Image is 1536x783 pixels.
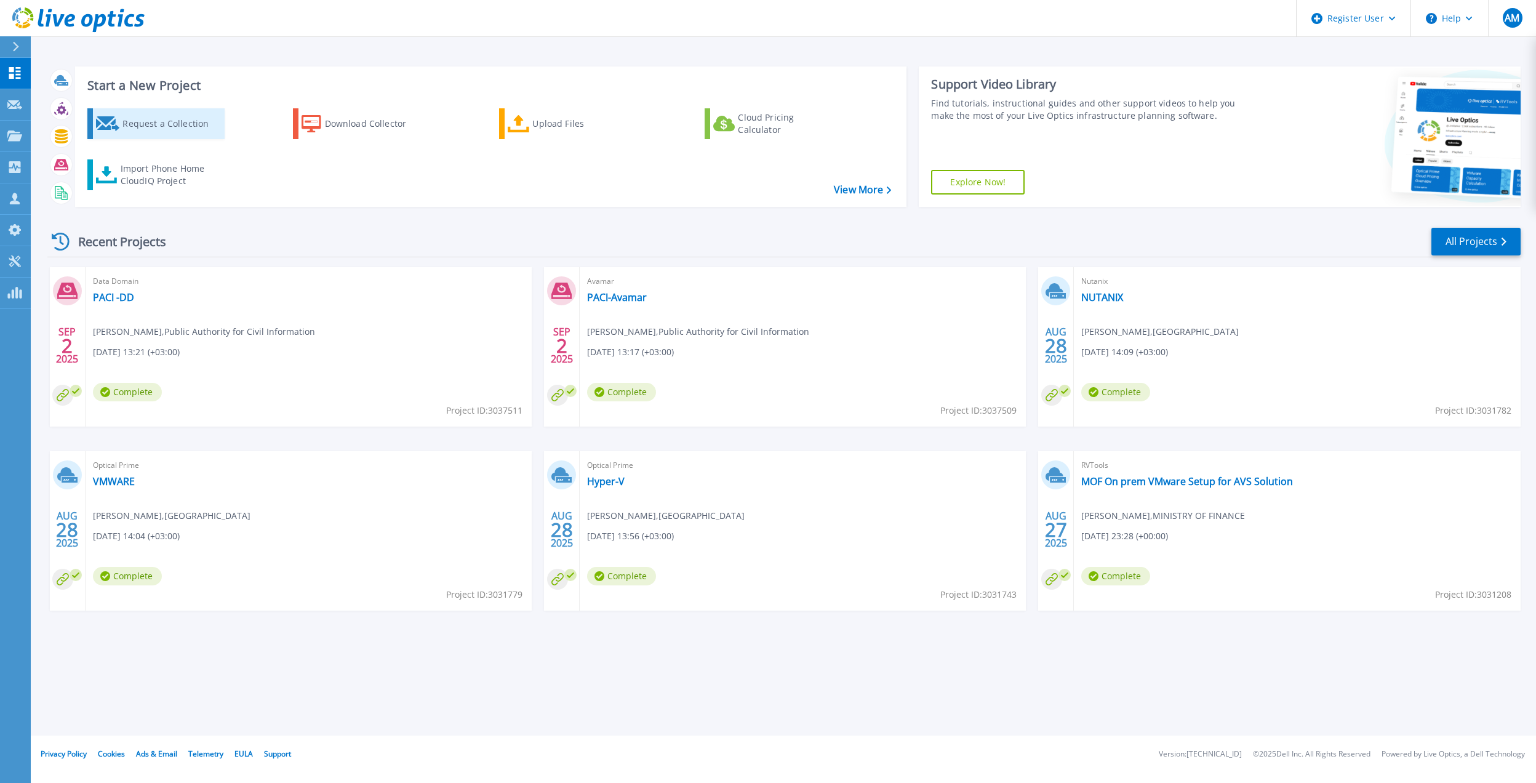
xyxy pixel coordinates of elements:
span: Complete [1081,567,1150,585]
span: [PERSON_NAME] , [GEOGRAPHIC_DATA] [587,509,745,523]
span: Project ID: 3031779 [446,588,522,601]
div: Support Video Library [931,76,1242,92]
a: Support [264,749,291,759]
a: Cookies [98,749,125,759]
span: 28 [1045,340,1067,351]
span: Project ID: 3037511 [446,404,522,417]
li: © 2025 Dell Inc. All Rights Reserved [1253,750,1370,758]
span: [PERSON_NAME] , Public Authority for Civil Information [93,325,315,339]
h3: Start a New Project [87,79,891,92]
span: [PERSON_NAME] , [GEOGRAPHIC_DATA] [1081,325,1239,339]
span: Project ID: 3031782 [1435,404,1511,417]
a: View More [834,184,891,196]
span: [PERSON_NAME] , Public Authority for Civil Information [587,325,809,339]
span: Project ID: 3031743 [940,588,1017,601]
li: Version: [TECHNICAL_ID] [1159,750,1242,758]
a: Download Collector [293,108,430,139]
a: EULA [234,749,253,759]
div: Find tutorials, instructional guides and other support videos to help you make the most of your L... [931,97,1242,122]
span: Optical Prime [587,459,1018,472]
div: Import Phone Home CloudIQ Project [121,163,217,187]
div: AUG 2025 [1044,507,1068,552]
div: Download Collector [325,111,423,136]
a: Explore Now! [931,170,1025,195]
span: Complete [587,567,656,585]
span: 28 [56,524,78,535]
div: SEP 2025 [550,323,574,368]
span: [PERSON_NAME] , MINISTRY OF FINANCE [1081,509,1245,523]
span: Complete [1081,383,1150,401]
span: [DATE] 14:04 (+03:00) [93,529,180,543]
a: Privacy Policy [41,749,87,759]
a: MOF On prem VMware Setup for AVS Solution [1081,475,1293,488]
div: Recent Projects [47,227,183,257]
div: AUG 2025 [55,507,79,552]
div: Cloud Pricing Calculator [738,111,836,136]
a: NUTANIX [1081,291,1123,303]
a: Request a Collection [87,108,225,139]
span: [PERSON_NAME] , [GEOGRAPHIC_DATA] [93,509,250,523]
span: Complete [93,383,162,401]
span: [DATE] 13:21 (+03:00) [93,345,180,359]
a: Upload Files [499,108,636,139]
a: Hyper-V [587,475,625,488]
span: Nutanix [1081,275,1513,288]
span: Optical Prime [93,459,524,472]
span: RVTools [1081,459,1513,472]
div: AUG 2025 [550,507,574,552]
span: [DATE] 13:56 (+03:00) [587,529,674,543]
span: Complete [587,383,656,401]
span: Complete [93,567,162,585]
span: AM [1505,13,1519,23]
span: 2 [62,340,73,351]
span: 2 [556,340,567,351]
a: Ads & Email [136,749,177,759]
a: Telemetry [188,749,223,759]
div: AUG 2025 [1044,323,1068,368]
a: All Projects [1431,228,1521,255]
span: Data Domain [93,275,524,288]
div: Upload Files [532,111,631,136]
span: Project ID: 3037509 [940,404,1017,417]
a: VMWARE [93,475,135,488]
a: PACI-Avamar [587,291,647,303]
div: Request a Collection [122,111,221,136]
span: [DATE] 23:28 (+00:00) [1081,529,1168,543]
span: [DATE] 13:17 (+03:00) [587,345,674,359]
a: PACI -DD [93,291,134,303]
span: Avamar [587,275,1018,288]
a: Cloud Pricing Calculator [705,108,842,139]
span: 28 [551,524,573,535]
div: SEP 2025 [55,323,79,368]
li: Powered by Live Optics, a Dell Technology [1382,750,1525,758]
span: Project ID: 3031208 [1435,588,1511,601]
span: [DATE] 14:09 (+03:00) [1081,345,1168,359]
span: 27 [1045,524,1067,535]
